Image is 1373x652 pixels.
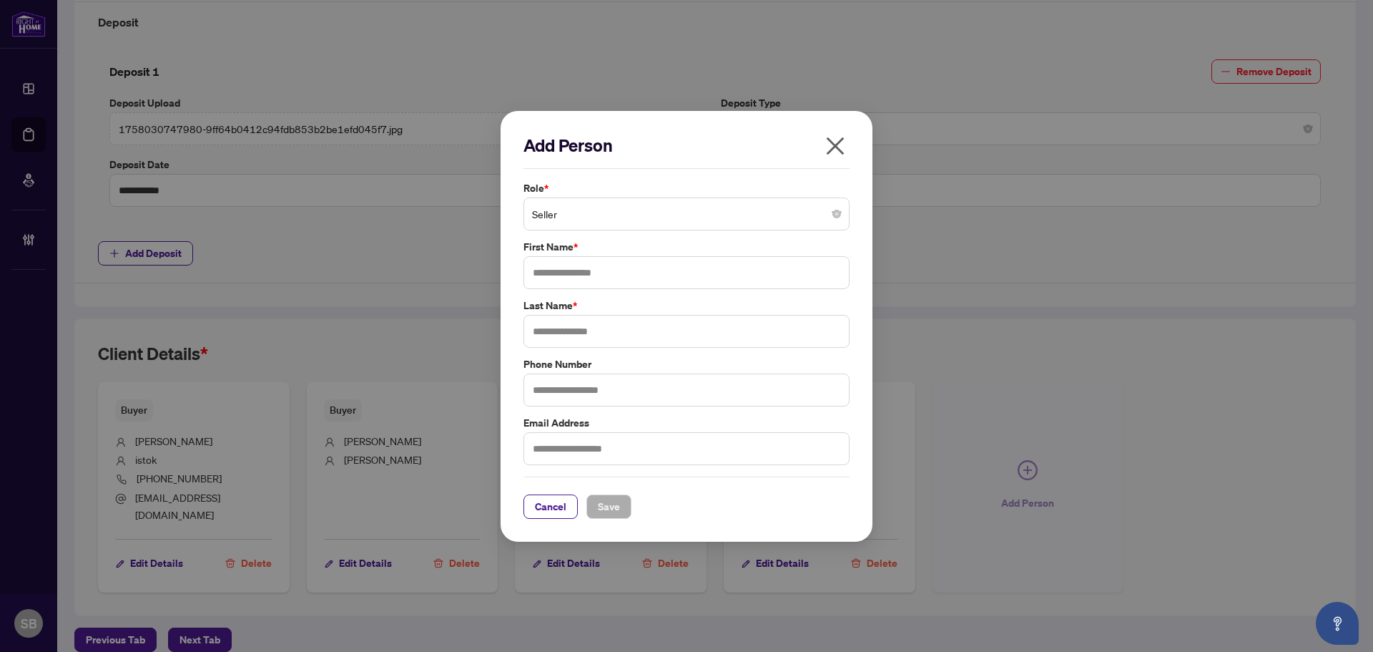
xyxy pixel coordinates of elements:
[523,414,850,430] label: Email Address
[532,200,841,228] span: Seller
[523,134,850,157] h2: Add Person
[586,494,631,518] button: Save
[523,494,578,518] button: Cancel
[523,239,850,255] label: First Name
[832,210,841,218] span: close-circle
[1316,602,1359,645] button: Open asap
[535,495,566,517] span: Cancel
[523,180,850,196] label: Role
[523,298,850,313] label: Last Name
[523,356,850,371] label: Phone Number
[824,135,847,157] span: close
